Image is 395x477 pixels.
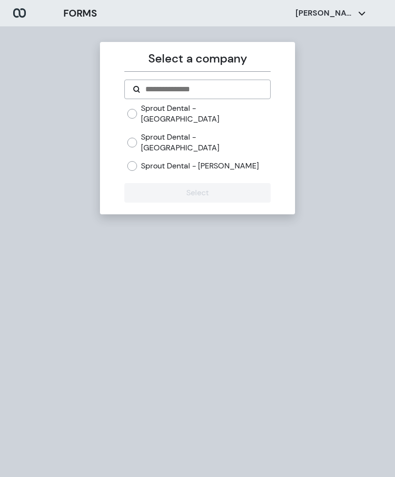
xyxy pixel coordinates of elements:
[124,183,270,203] button: Select
[141,103,270,124] label: Sprout Dental - [GEOGRAPHIC_DATA]
[141,132,270,153] label: Sprout Dental - [GEOGRAPHIC_DATA]
[296,8,354,19] p: [PERSON_NAME]
[124,50,270,67] p: Select a company
[141,161,259,171] label: Sprout Dental - [PERSON_NAME]
[144,83,262,95] input: Search
[63,6,97,21] h3: FORMS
